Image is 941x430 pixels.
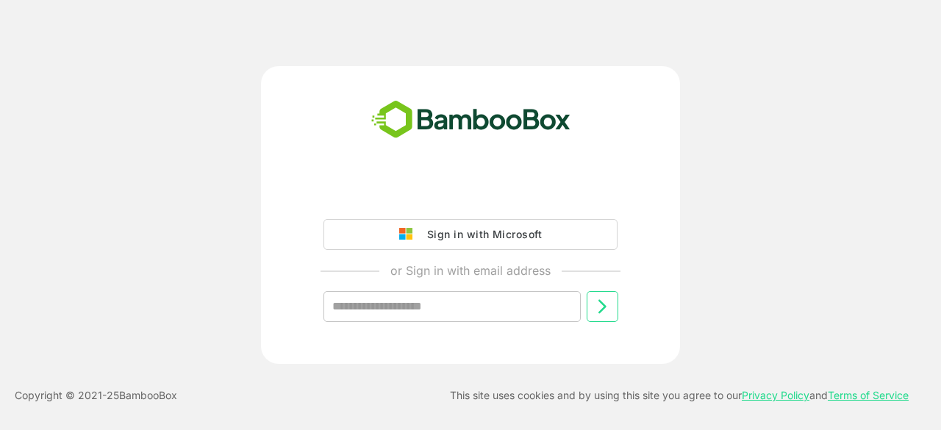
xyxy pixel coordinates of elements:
img: bamboobox [363,96,579,144]
iframe: Sign in with Google Button [316,178,625,210]
a: Privacy Policy [742,389,809,401]
p: This site uses cookies and by using this site you agree to our and [450,387,909,404]
img: google [399,228,420,241]
div: Sign in with Microsoft [420,225,542,244]
a: Terms of Service [828,389,909,401]
p: Copyright © 2021- 25 BambooBox [15,387,177,404]
p: or Sign in with email address [390,262,551,279]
